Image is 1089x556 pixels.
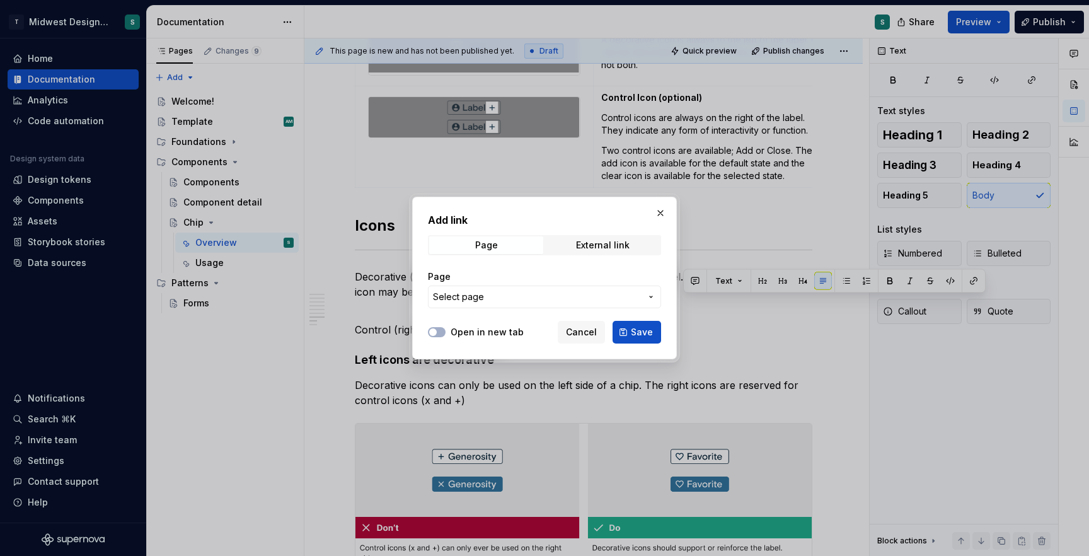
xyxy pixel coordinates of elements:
[428,212,661,228] h2: Add link
[613,321,661,344] button: Save
[566,326,597,339] span: Cancel
[428,286,661,308] button: Select page
[428,270,451,283] label: Page
[576,240,630,250] div: External link
[475,240,498,250] div: Page
[451,326,524,339] label: Open in new tab
[433,291,484,303] span: Select page
[631,326,653,339] span: Save
[558,321,605,344] button: Cancel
